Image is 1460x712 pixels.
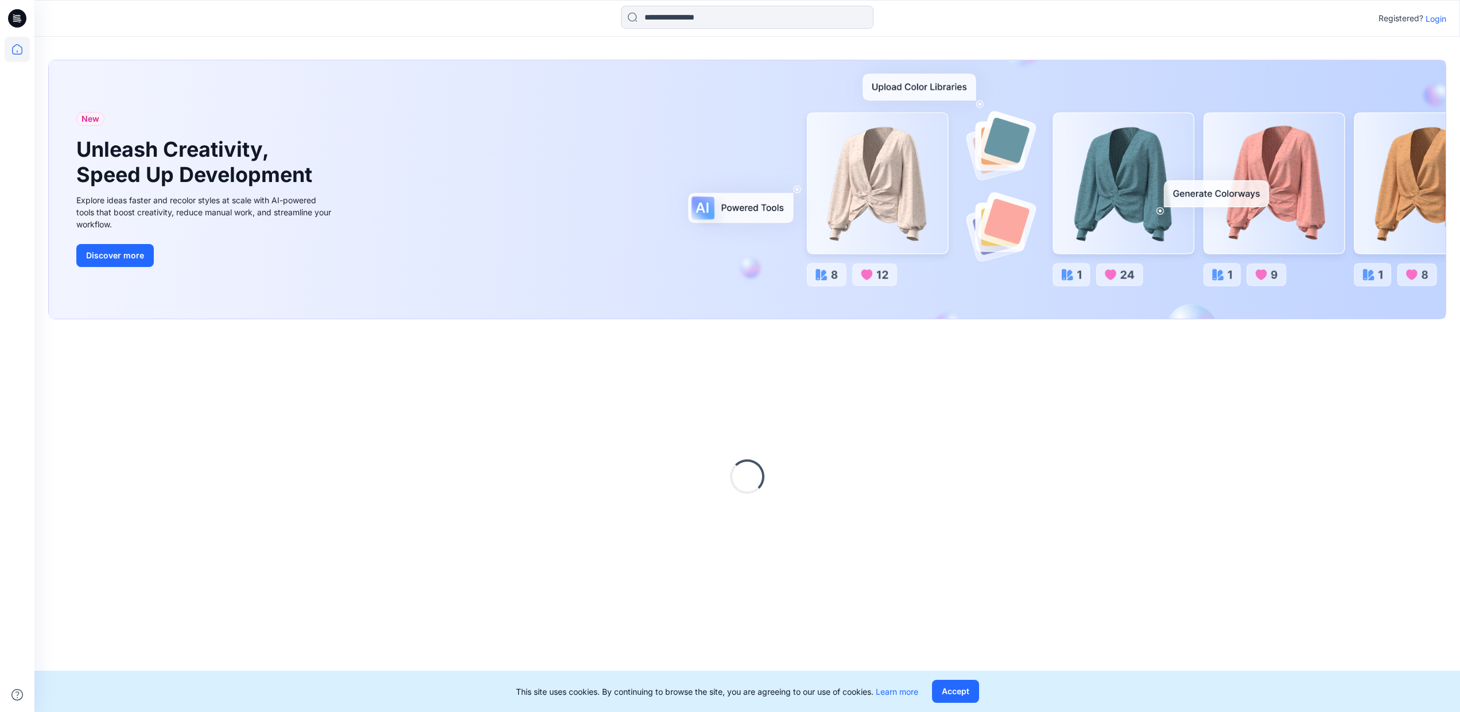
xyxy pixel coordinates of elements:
[76,194,335,230] div: Explore ideas faster and recolor styles at scale with AI-powered tools that boost creativity, red...
[876,687,918,696] a: Learn more
[1379,11,1423,25] p: Registered?
[1426,13,1446,25] p: Login
[516,686,918,698] p: This site uses cookies. By continuing to browse the site, you are agreeing to our use of cookies.
[81,112,99,126] span: New
[76,137,317,187] h1: Unleash Creativity, Speed Up Development
[932,680,979,703] button: Accept
[76,244,154,267] button: Discover more
[76,244,335,267] a: Discover more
